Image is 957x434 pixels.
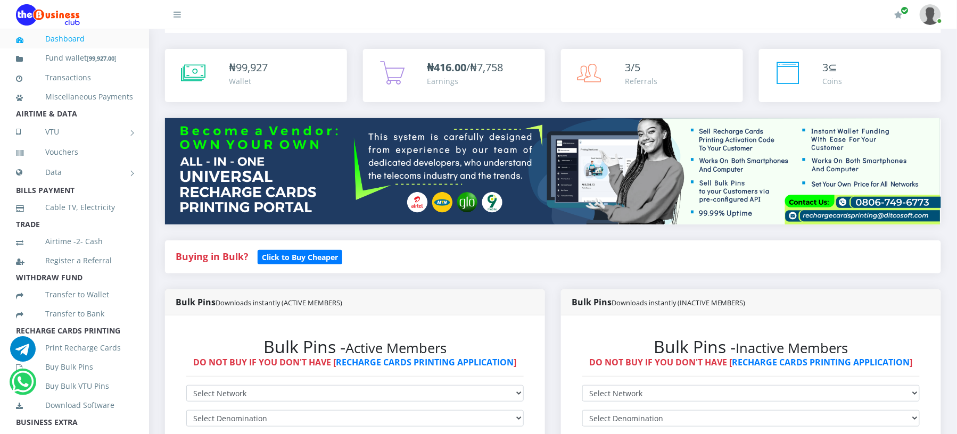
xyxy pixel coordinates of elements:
a: Transactions [16,65,133,90]
img: User [920,4,941,25]
a: ₦416.00/₦7,758 Earnings [363,49,545,102]
a: Chat for support [12,377,34,395]
small: Inactive Members [736,339,848,357]
a: Transfer to Bank [16,302,133,326]
a: ₦99,927 Wallet [165,49,347,102]
h2: Bulk Pins - [582,337,920,357]
img: multitenant_rcp.png [165,118,941,224]
img: Logo [16,4,80,26]
a: 3/5 Referrals [561,49,743,102]
a: Print Recharge Cards [16,336,133,360]
strong: DO NOT BUY IF YOU DON'T HAVE [ ] [590,356,913,368]
a: Register a Referral [16,248,133,273]
span: 3 [823,60,829,74]
a: Vouchers [16,140,133,164]
a: Click to Buy Cheaper [258,250,342,263]
span: 3/5 [625,60,640,74]
a: RECHARGE CARDS PRINTING APPLICATION [732,356,910,368]
a: Airtime -2- Cash [16,229,133,254]
small: Downloads instantly (ACTIVE MEMBERS) [216,298,342,307]
b: 99,927.00 [89,54,114,62]
small: [ ] [87,54,117,62]
small: Active Members [345,339,447,357]
a: Transfer to Wallet [16,282,133,307]
a: Miscellaneous Payments [16,85,133,109]
span: /₦7,758 [427,60,503,74]
span: 99,927 [236,60,268,74]
strong: Bulk Pins [176,296,342,308]
i: Renew/Upgrade Subscription [895,11,903,19]
b: ₦416.00 [427,60,466,74]
a: RECHARGE CARDS PRINTING APPLICATION [336,356,514,368]
div: Referrals [625,76,657,87]
a: Data [16,159,133,186]
small: Downloads instantly (INACTIVE MEMBERS) [612,298,746,307]
b: Click to Buy Cheaper [262,252,338,262]
div: ⊆ [823,60,843,76]
a: Dashboard [16,27,133,51]
a: Download Software [16,393,133,418]
strong: DO NOT BUY IF YOU DON'T HAVE [ ] [194,356,517,368]
h2: Bulk Pins - [186,337,524,357]
a: Buy Bulk VTU Pins [16,374,133,398]
div: Coins [823,76,843,87]
span: Renew/Upgrade Subscription [901,6,909,14]
div: Earnings [427,76,503,87]
a: VTU [16,119,133,145]
div: ₦ [229,60,268,76]
a: Cable TV, Electricity [16,195,133,220]
div: Wallet [229,76,268,87]
a: Fund wallet[99,927.00] [16,46,133,71]
a: Buy Bulk Pins [16,355,133,379]
strong: Buying in Bulk? [176,250,248,263]
strong: Bulk Pins [572,296,746,308]
a: Chat for support [10,344,36,362]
